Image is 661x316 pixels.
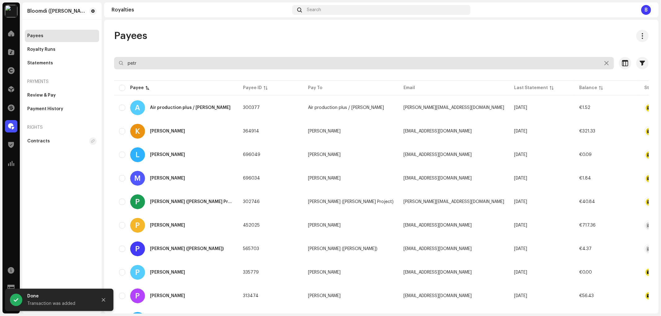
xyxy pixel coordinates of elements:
[579,270,592,275] span: €0.00
[25,120,99,135] re-a-nav-header: Rights
[130,124,145,139] div: K
[308,153,341,157] span: Lukáš Petráš
[27,300,92,307] div: Transaction was added
[308,200,394,204] span: Pavol Petrik (Paul Project)
[308,106,384,110] span: Air production plus / Pavol Petrik
[130,171,145,186] div: M
[243,247,259,251] span: 565703
[27,106,63,111] div: Payment History
[27,93,56,98] div: Review & Pay
[308,176,341,180] span: Michaela Petříková
[150,129,185,133] div: Karina Pedro
[243,153,260,157] span: 696049
[403,270,472,275] span: petrfortbiz@seznam.cz
[403,153,472,157] span: lukoondabeat@gmail.com
[403,176,472,180] span: misa13petrik@me.com
[25,74,99,89] re-a-nav-header: Payments
[27,33,43,38] div: Payees
[114,57,614,69] input: Search
[514,153,527,157] span: Jun 2025
[308,223,341,227] span: Petr a Pavel Orm
[514,176,527,180] span: Aug 2025
[243,223,260,227] span: 452025
[130,147,145,162] div: L
[150,294,185,298] div: Petr Kopřiva
[150,247,224,251] div: Petr Blejštil (Marat)
[130,194,145,209] div: P
[514,200,527,204] span: Aug 2025
[579,200,595,204] span: €40.84
[25,43,99,56] re-m-nav-item: Royalty Runs
[514,270,527,275] span: Aug 2025
[130,85,144,91] div: Payee
[403,106,504,110] span: petrik@airproduction.sk
[308,247,377,251] span: Petr Blejštil (Marat)
[27,61,53,66] div: Statements
[579,176,591,180] span: €1.84
[25,103,99,115] re-m-nav-item: Payment History
[403,223,472,227] span: info@videjo.sk
[130,288,145,303] div: P
[403,294,472,298] span: peter666sonn@gmail.com
[579,223,596,227] span: €717.36
[150,223,185,227] div: Petr a Pavel Orm
[27,47,55,52] div: Royalty Runs
[579,85,597,91] div: Balance
[150,200,233,204] div: Pavol Petrik (Paul Project)
[243,270,259,275] span: 335779
[514,129,527,133] span: Aug 2025
[308,270,341,275] span: Petr Fořt
[97,294,110,306] button: Close
[114,30,147,42] span: Payees
[514,294,527,298] span: Aug 2025
[130,218,145,233] div: P
[243,85,262,91] div: Payee ID
[403,200,504,204] span: petrik@airproduction.sk
[514,106,527,110] span: Aug 2025
[308,129,341,133] span: Karina Pedro
[150,106,231,110] div: Air production plus / Pavol Petrik
[150,153,185,157] div: Lukáš Petráš
[243,129,259,133] span: 364914
[307,7,321,12] span: Search
[5,5,17,17] img: 87673747-9ce7-436b-aed6-70e10163a7f0
[25,89,99,102] re-m-nav-item: Review & Pay
[150,270,185,275] div: Petr Fořt
[579,294,594,298] span: €56.43
[27,292,92,300] div: Done
[150,176,185,180] div: Michaela Petříková
[579,106,590,110] span: €1.52
[514,85,548,91] div: Last Statement
[579,247,592,251] span: €4.37
[579,129,595,133] span: €321.33
[27,139,50,144] div: Contracts
[25,57,99,69] re-m-nav-item: Statements
[403,247,472,251] span: info@videjo.sk
[243,294,258,298] span: 313474
[130,241,145,256] div: P
[130,100,145,115] div: A
[27,9,87,14] div: Bloomdi (Ruka Hore)
[403,129,472,133] span: karinpetrova2@icloud.com
[112,7,290,12] div: Royalties
[641,5,651,15] div: B
[243,106,260,110] span: 300377
[514,223,527,227] span: Aug 2025
[243,200,260,204] span: 302746
[308,294,341,298] span: Petr Kopřiva
[243,176,260,180] span: 696034
[130,265,145,280] div: P
[514,247,527,251] span: Aug 2025
[579,153,592,157] span: €0.09
[25,135,99,147] re-m-nav-item: Contracts
[25,30,99,42] re-m-nav-item: Payees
